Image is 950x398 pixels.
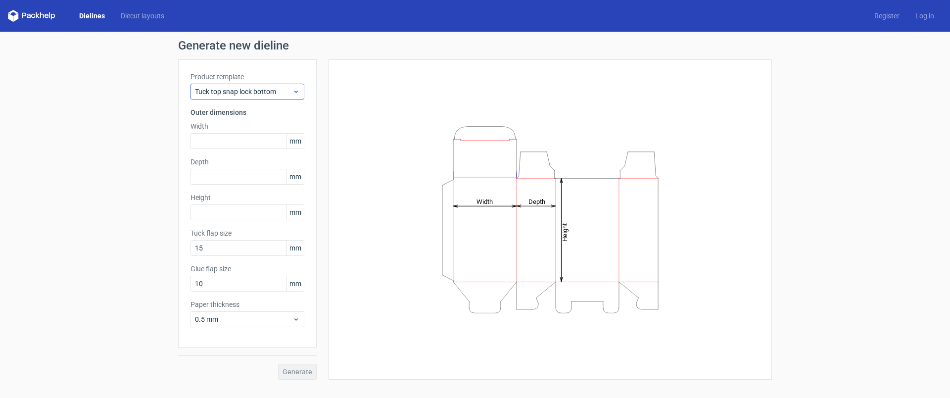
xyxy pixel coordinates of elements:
[907,11,942,21] a: Log in
[190,264,304,274] label: Glue flap size
[190,228,304,238] label: Tuck flap size
[71,11,113,21] a: Dielines
[866,11,907,21] a: Register
[561,223,569,241] tspan: Height
[476,198,493,205] tspan: Width
[190,121,304,131] label: Width
[195,314,292,324] span: 0.5 mm
[528,198,545,205] tspan: Depth
[190,72,304,82] label: Product template
[178,40,772,51] h1: Generate new dieline
[190,107,304,117] h3: Outer dimensions
[113,11,172,21] a: Diecut layouts
[286,241,304,255] span: mm
[190,299,304,309] label: Paper thickness
[190,193,304,202] label: Height
[286,134,304,149] span: mm
[286,205,304,220] span: mm
[190,157,304,167] label: Depth
[286,276,304,291] span: mm
[195,87,292,97] span: Tuck top snap lock bottom
[286,169,304,184] span: mm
